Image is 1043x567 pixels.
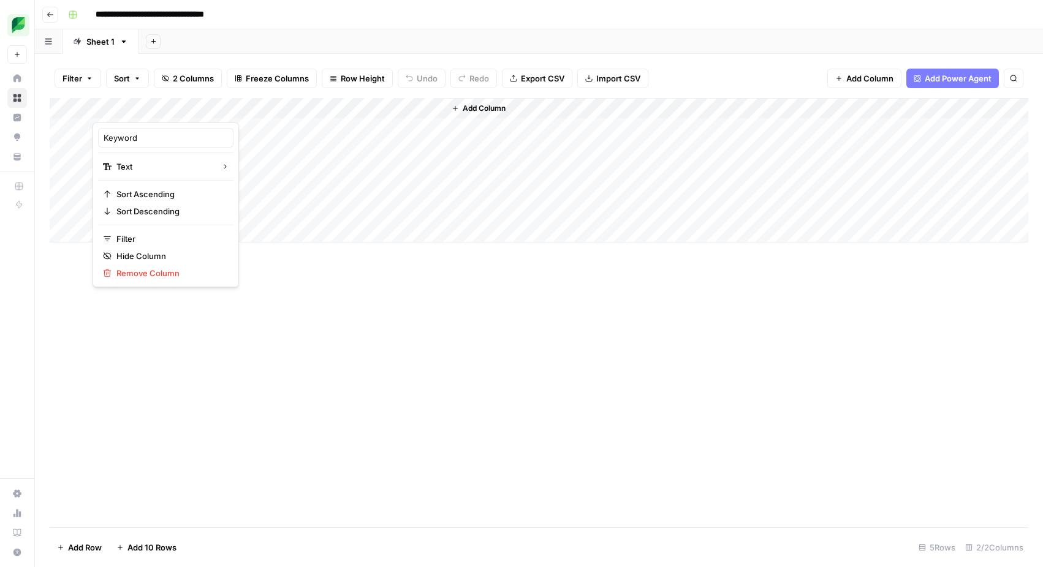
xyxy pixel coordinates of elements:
button: Freeze Columns [227,69,317,88]
span: Redo [469,72,489,84]
button: Add Column [447,100,510,116]
span: Add Column [846,72,893,84]
a: Opportunities [7,127,27,147]
span: Row Height [341,72,385,84]
span: Add Row [68,541,102,554]
button: Row Height [322,69,393,88]
span: Filter [63,72,82,84]
button: Sort [106,69,149,88]
span: Sort Ascending [116,188,224,200]
span: Text [116,160,211,173]
span: Add 10 Rows [127,541,176,554]
div: 2/2 Columns [960,538,1028,557]
span: 2 Columns [173,72,214,84]
button: Undo [398,69,446,88]
button: 2 Columns [154,69,222,88]
span: Sort [114,72,130,84]
button: Import CSV [577,69,648,88]
a: Insights [7,108,27,127]
button: Export CSV [502,69,572,88]
button: Add 10 Rows [109,538,184,557]
span: Import CSV [596,72,640,84]
div: 5 Rows [914,538,960,557]
button: Filter [55,69,101,88]
button: Add Power Agent [906,69,999,88]
a: Your Data [7,147,27,167]
span: Sort Descending [116,205,224,217]
span: Add Power Agent [925,72,992,84]
span: Freeze Columns [246,72,309,84]
a: Learning Hub [7,523,27,543]
span: Remove Column [116,267,224,279]
span: Add Column [463,103,506,114]
a: Usage [7,503,27,523]
button: Add Row [50,538,109,557]
a: Settings [7,484,27,503]
button: Workspace: SproutSocial [7,10,27,40]
span: Filter [116,233,224,245]
a: Browse [7,88,27,108]
button: Add Column [827,69,901,88]
span: Export CSV [521,72,564,84]
span: Undo [417,72,438,84]
button: Redo [450,69,497,88]
a: Sheet 1 [63,29,138,54]
img: SproutSocial Logo [7,14,29,36]
div: Sheet 1 [86,36,115,48]
span: Hide Column [116,250,224,262]
button: Help + Support [7,543,27,562]
a: Home [7,69,27,88]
